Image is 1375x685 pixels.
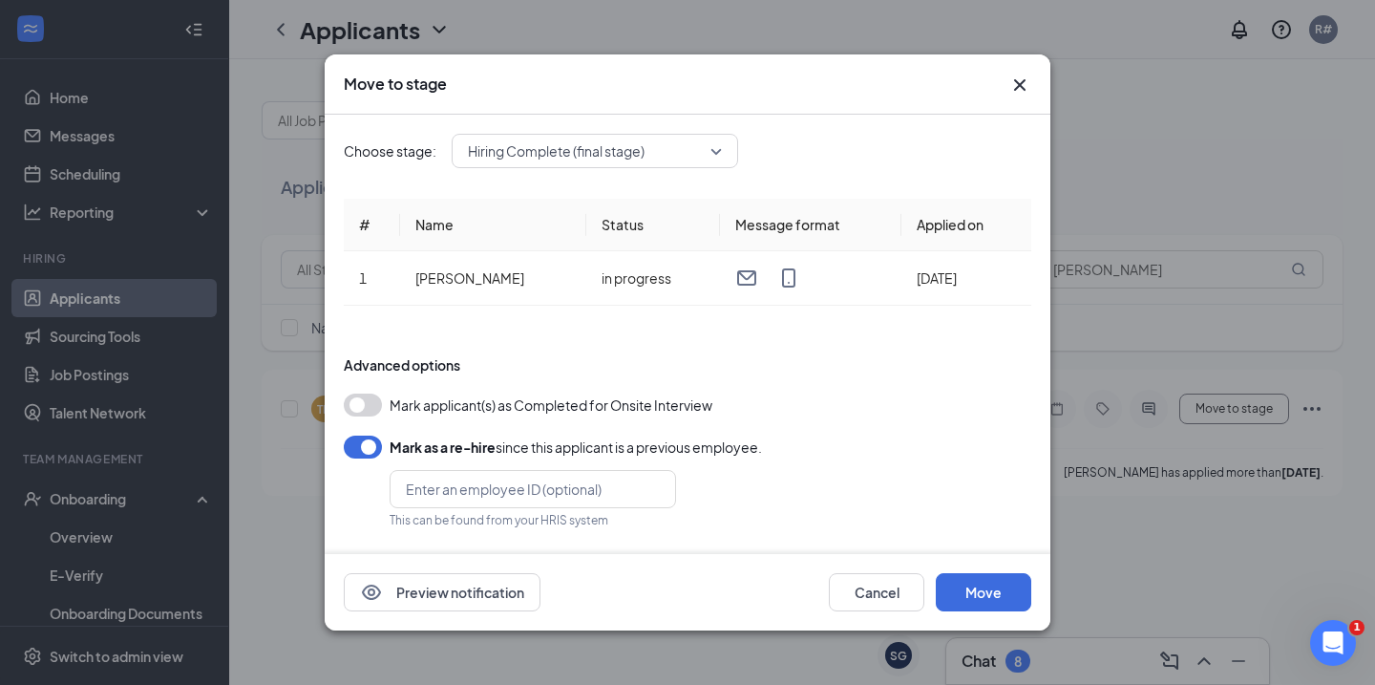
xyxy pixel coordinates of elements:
[777,267,800,289] svg: MobileSms
[344,74,447,95] h3: Move to stage
[735,267,758,289] svg: Email
[1310,620,1356,666] iframe: Intercom live chat
[390,436,762,459] div: since this applicant is a previous employee.
[390,439,496,456] b: Mark as a re-hire
[344,140,436,161] span: Choose stage:
[1008,74,1031,96] button: Close
[390,470,676,508] input: Enter an employee ID (optional)
[720,199,901,251] th: Message format
[400,251,586,306] td: [PERSON_NAME]
[1349,620,1364,635] span: 1
[901,199,1031,251] th: Applied on
[344,573,540,611] button: EyePreview notification
[390,394,712,417] span: Mark applicant(s) as Completed for Onsite Interview
[344,355,1031,375] div: Advanced options
[400,199,586,251] th: Name
[360,581,383,604] svg: Eye
[359,269,367,287] span: 1
[586,251,720,306] td: in progress
[468,137,645,165] span: Hiring Complete (final stage)
[586,199,720,251] th: Status
[936,573,1031,611] button: Move
[390,512,676,528] div: This can be found from your HRIS system
[1008,74,1031,96] svg: Cross
[829,573,924,611] button: Cancel
[901,251,1031,306] td: [DATE]
[344,199,400,251] th: #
